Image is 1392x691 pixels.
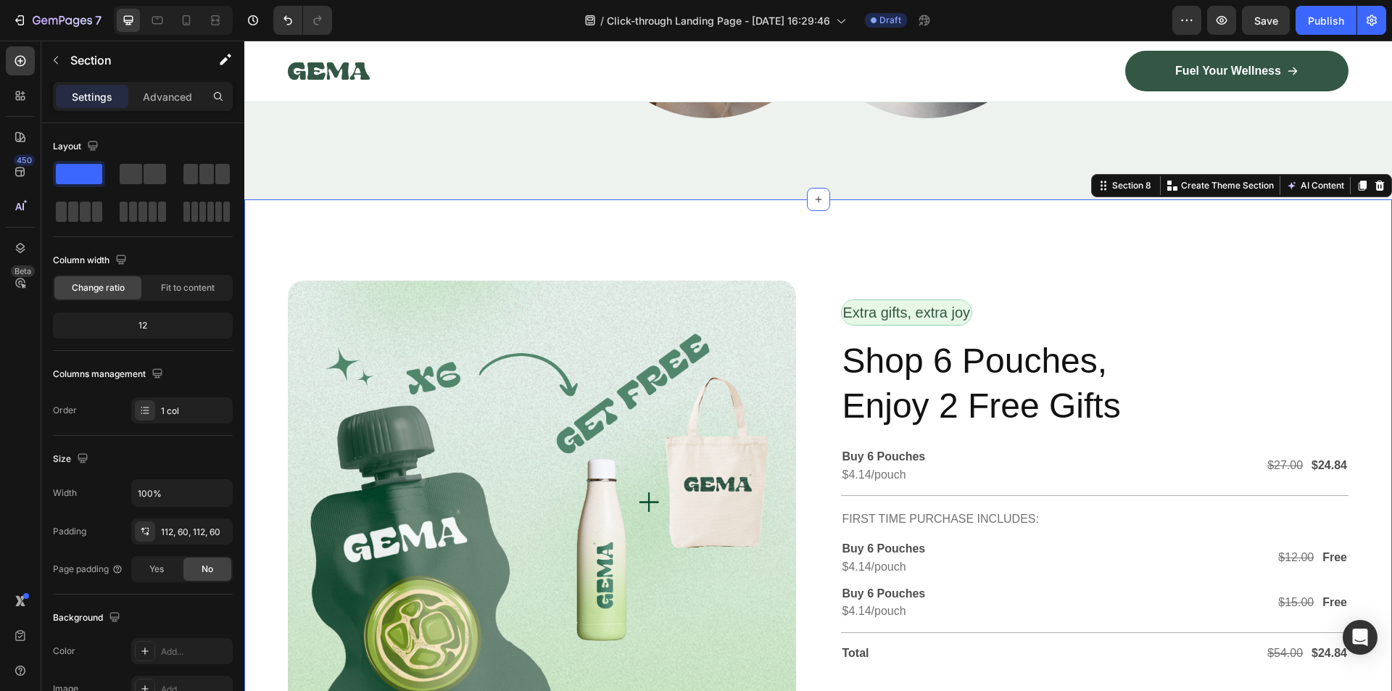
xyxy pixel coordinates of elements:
[1242,6,1290,35] button: Save
[937,138,1029,152] p: Create Theme Section
[1023,418,1058,431] s: $27.00
[53,608,123,628] div: Background
[95,12,101,29] p: 7
[72,89,112,104] p: Settings
[865,138,910,152] div: Section 8
[607,13,830,28] span: Click-through Landing Page - [DATE] 16:29:46
[598,468,1103,489] p: FIRST TIME PURCHASE INCLUDES:
[1067,418,1103,433] p: $24.84
[1067,605,1103,621] p: $24.84
[56,315,230,336] div: 12
[598,501,846,516] p: Buy 6 Pouches
[598,546,846,561] p: Buy 6 Pouches
[161,405,229,418] div: 1 col
[53,525,86,538] div: Padding
[599,261,726,283] p: Extra gifts, extra joy
[132,480,232,506] input: Auto
[1254,15,1278,27] span: Save
[14,154,35,166] div: 450
[598,605,846,621] p: Total
[598,563,846,579] p: $4.14/pouch
[161,645,229,658] div: Add...
[879,14,901,27] span: Draft
[11,265,35,277] div: Beta
[53,487,77,500] div: Width
[70,51,189,69] p: Section
[1034,510,1069,523] s: $12.00
[244,41,1392,691] iframe: Design area
[161,281,215,294] span: Fit to content
[273,6,332,35] div: Undo/Redo
[161,526,229,539] div: 112, 60, 112, 60
[143,89,192,104] p: Advanced
[53,450,91,469] div: Size
[1078,555,1103,570] p: Free
[1296,6,1356,35] button: Publish
[600,13,604,28] span: /
[1308,13,1344,28] div: Publish
[53,563,123,576] div: Page padding
[53,251,130,270] div: Column width
[149,563,164,576] span: Yes
[53,404,77,417] div: Order
[53,137,101,157] div: Layout
[53,365,166,384] div: Columns management
[597,297,1105,390] h2: Shop 6 Pouches, Enjoy 2 Free Gifts
[598,519,846,534] p: $4.14/pouch
[1078,510,1103,525] p: Free
[598,409,846,424] p: Buy 6 Pouches
[1034,555,1069,568] s: $15.00
[72,281,125,294] span: Change ratio
[1023,606,1058,618] s: $54.00
[202,563,213,576] span: No
[598,427,846,442] p: $4.14/pouch
[1039,136,1103,154] button: AI Content
[1343,620,1377,655] div: Open Intercom Messenger
[6,6,108,35] button: 7
[53,645,75,658] div: Color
